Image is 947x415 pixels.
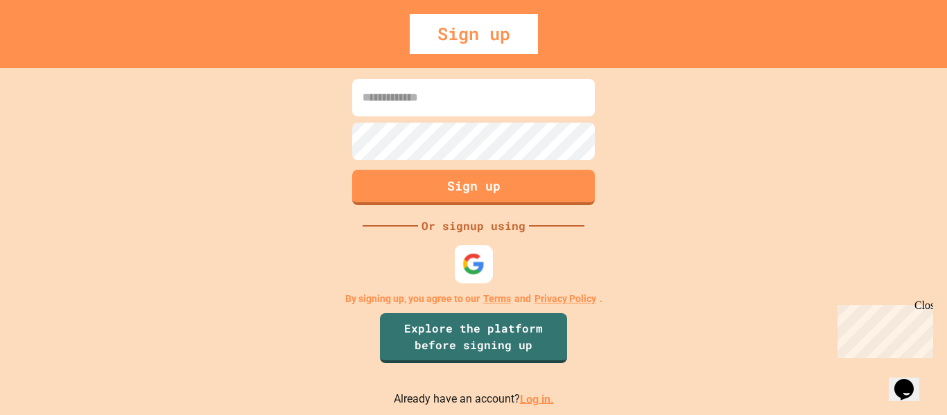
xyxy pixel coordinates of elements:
a: Privacy Policy [535,292,596,306]
p: By signing up, you agree to our and . [345,292,602,306]
a: Explore the platform before signing up [380,313,567,363]
iframe: chat widget [889,360,933,401]
button: Sign up [352,170,595,205]
iframe: chat widget [832,299,933,358]
a: Log in. [520,392,554,405]
div: Sign up [410,14,538,54]
div: Or signup using [418,218,529,234]
a: Terms [483,292,511,306]
p: Already have an account? [394,391,554,408]
div: Chat with us now!Close [6,6,96,88]
img: google-icon.svg [462,252,485,275]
